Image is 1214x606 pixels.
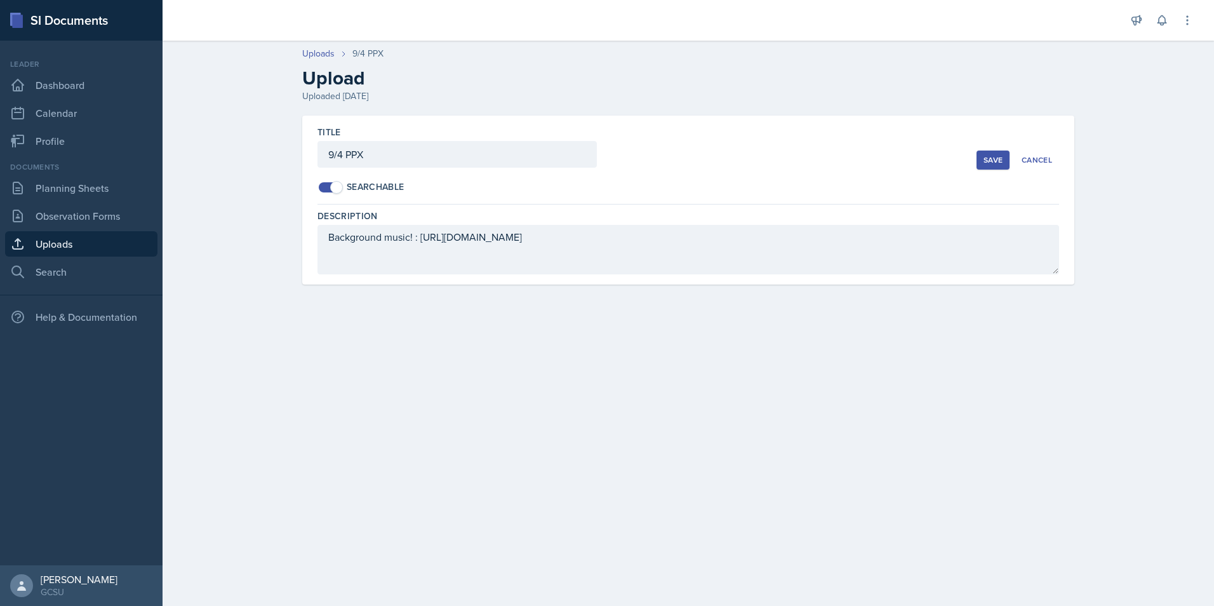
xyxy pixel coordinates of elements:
[317,141,597,168] input: Enter title
[302,90,1074,103] div: Uploaded [DATE]
[5,203,157,229] a: Observation Forms
[5,58,157,70] div: Leader
[352,47,384,60] div: 9/4 PPX
[5,128,157,154] a: Profile
[302,47,335,60] a: Uploads
[317,126,341,138] label: Title
[1015,151,1059,170] button: Cancel
[5,175,157,201] a: Planning Sheets
[5,161,157,173] div: Documents
[5,100,157,126] a: Calendar
[41,573,117,586] div: [PERSON_NAME]
[5,72,157,98] a: Dashboard
[347,180,404,194] div: Searchable
[5,231,157,257] a: Uploads
[5,304,157,330] div: Help & Documentation
[41,586,117,598] div: GCSU
[1022,155,1052,165] div: Cancel
[5,259,157,285] a: Search
[317,210,378,222] label: Description
[984,155,1003,165] div: Save
[302,67,1074,90] h2: Upload
[977,151,1010,170] button: Save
